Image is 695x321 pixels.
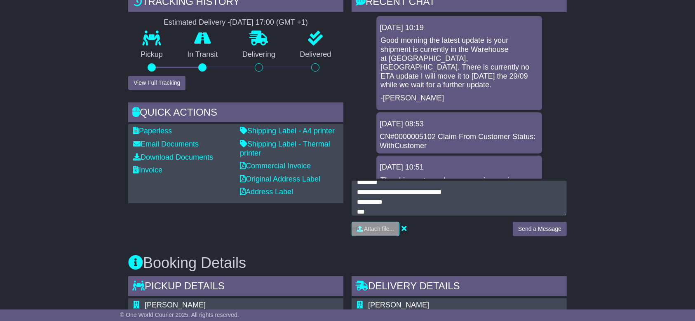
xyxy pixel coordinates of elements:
[128,50,175,59] p: Pickup
[175,50,230,59] p: In Transit
[240,140,330,157] a: Shipping Label - Thermal printer
[120,312,239,318] span: © One World Courier 2025. All rights reserved.
[380,36,538,90] p: Good morning the latest update is your shipment is currently in the Warehouse at [GEOGRAPHIC_DATA...
[288,50,344,59] p: Delivered
[230,50,288,59] p: Delivering
[240,188,293,196] a: Address Label
[380,23,539,33] div: [DATE] 10:19
[133,140,199,148] a: Email Documents
[128,255,567,271] h3: Booking Details
[240,175,320,183] a: Original Address Label
[240,127,335,135] a: Shipping Label - A4 printer
[380,133,539,150] div: CN#0000005102 Claim From Customer Status: WithCustomer
[380,120,539,129] div: [DATE] 08:53
[133,153,213,161] a: Download Documents
[133,127,172,135] a: Paperless
[133,166,162,174] a: Invoice
[240,162,311,170] a: Commercial Invoice
[128,276,343,298] div: Pickup Details
[145,301,206,309] span: [PERSON_NAME]
[352,276,567,298] div: Delivery Details
[128,102,343,125] div: Quick Actions
[230,18,308,27] div: [DATE] 17:00 (GMT +1)
[368,301,429,309] span: [PERSON_NAME]
[380,176,538,194] p: The shipment warehouse scan is ongoing on 23/09
[513,222,567,236] button: Send a Message
[128,76,185,90] button: View Full Tracking
[380,94,538,103] p: -[PERSON_NAME]
[380,163,539,172] div: [DATE] 10:51
[128,18,343,27] div: Estimated Delivery -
